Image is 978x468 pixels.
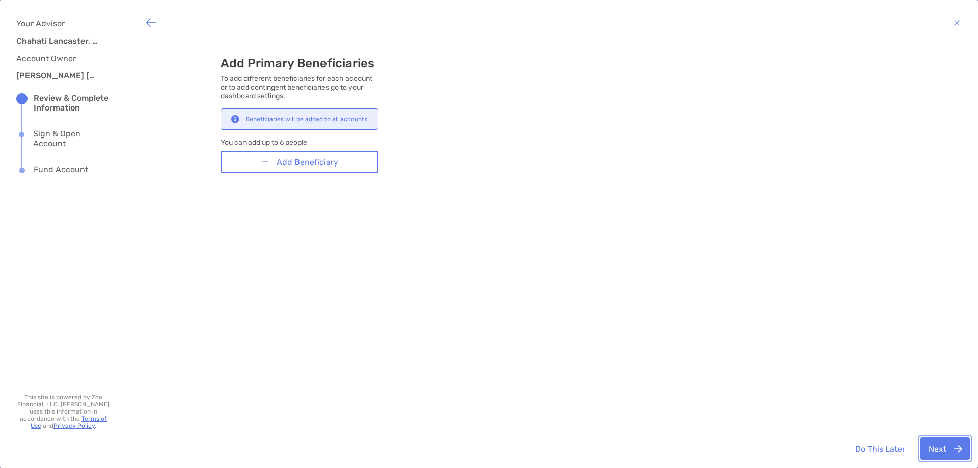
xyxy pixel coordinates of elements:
[246,116,369,123] div: Beneficiaries will be added to all accounts.
[221,138,378,147] span: You can add up to 6 people
[16,36,98,46] h3: Chahati Lancaster, CFP®
[221,56,378,70] h3: Add Primary Beneficiaries
[145,17,157,29] img: button icon
[16,71,98,80] h3: [PERSON_NAME] [PERSON_NAME]
[221,74,378,100] p: To add different beneficiaries for each account or to add contingent beneficiaries go to your das...
[16,19,103,29] h4: Your Advisor
[34,93,111,113] div: Review & Complete Information
[16,53,103,63] h4: Account Owner
[261,158,269,166] img: button icon
[847,437,913,460] button: Do This Later
[16,394,111,429] p: This site is powered by Zoe Financial, LLC. [PERSON_NAME] uses this information in accordance wit...
[34,164,88,176] div: Fund Account
[954,17,960,29] img: button icon
[221,151,378,173] button: Add Beneficiary
[53,422,95,429] a: Privacy Policy
[33,129,111,148] div: Sign & Open Account
[229,115,241,123] img: Notification icon
[920,437,970,460] button: Next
